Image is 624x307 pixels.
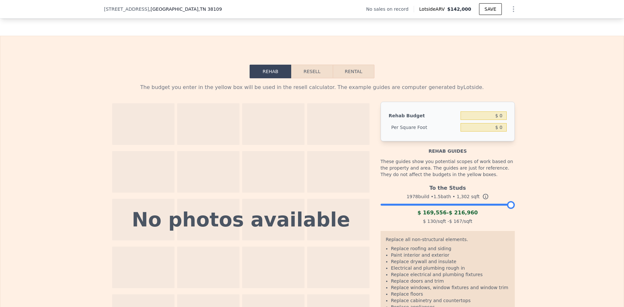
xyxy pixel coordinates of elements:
li: Paint interior and exterior [391,252,510,258]
span: Lotside ARV [419,6,447,12]
button: Rehab [250,65,291,78]
span: $ 167 [449,219,462,224]
li: Electrical and plumbing rough in [391,265,510,271]
div: 1978 build • 1.5 bath • sqft [381,192,515,201]
div: /sqft - /sqft [381,217,515,226]
li: Replace roofing and siding [391,245,510,252]
span: 1,302 [457,194,470,199]
div: Rehab guides [381,141,515,154]
div: No photos available [132,210,350,229]
div: - [381,209,515,217]
span: $ 169,556 [417,210,447,216]
span: $ 130 [423,219,436,224]
li: Replace windows, window fixtures and window trim [391,284,510,291]
span: , [GEOGRAPHIC_DATA] [149,6,222,12]
li: Replace drywall and insulate [391,258,510,265]
button: SAVE [479,3,502,15]
li: Replace floors [391,291,510,297]
div: These guides show you potential scopes of work based on the property and area. The guides are jus... [381,154,515,182]
li: Replace doors and trim [391,278,510,284]
span: , TN 38109 [198,6,222,12]
span: [STREET_ADDRESS] [104,6,149,12]
div: Rehab Budget [389,110,458,122]
button: Rental [333,65,374,78]
button: Show Options [507,3,520,16]
span: $142,000 [447,6,471,12]
button: Resell [291,65,332,78]
li: Replace cabinetry and countertops [391,297,510,304]
div: Per Square Foot [389,122,458,133]
div: The budget you enter in the yellow box will be used in the resell calculator. The example guides ... [109,83,515,91]
span: $ 216,960 [449,210,478,216]
li: Replace electrical and plumbing fixtures [391,271,510,278]
div: To the Studs [381,182,515,192]
div: No sales on record [366,6,414,12]
div: Replace all non-structural elements. [386,236,510,245]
